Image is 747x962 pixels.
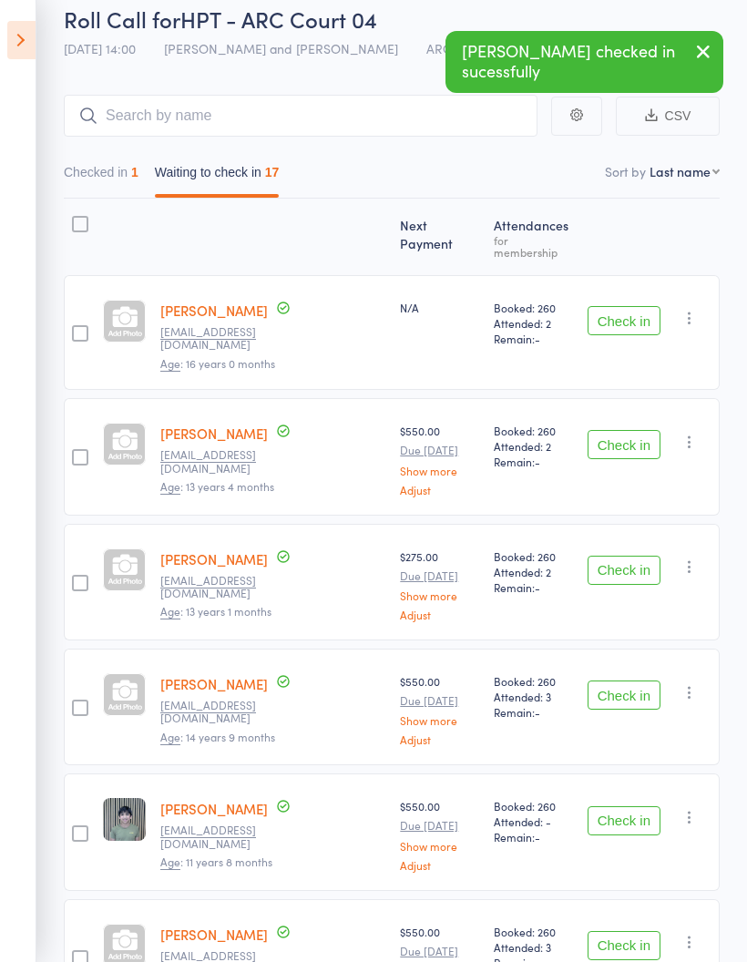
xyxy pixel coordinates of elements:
div: $550.00 [400,673,479,745]
span: : 13 years 1 months [160,603,271,619]
a: Show more [400,840,479,852]
a: Adjust [400,484,479,496]
span: Remain: [494,829,573,844]
small: Due [DATE] [400,444,479,456]
button: Check in [588,931,660,960]
div: for membership [494,234,573,258]
div: $550.00 [400,423,479,495]
label: Sort by [605,162,646,180]
span: Remain: [494,454,573,469]
span: Remain: [494,704,573,720]
div: $550.00 [400,798,479,870]
a: Show more [400,589,479,601]
small: Due [DATE] [400,694,479,707]
button: CSV [616,97,720,136]
img: image1750723462.png [103,798,146,841]
span: ARC Badminton Court 04 [426,39,572,57]
a: [PERSON_NAME] [160,301,268,320]
div: Next Payment [393,207,486,267]
button: Check in [588,430,660,459]
span: : 14 years 9 months [160,729,275,745]
a: [PERSON_NAME] [160,424,268,443]
span: : 16 years 0 months [160,355,275,372]
button: Check in [588,306,660,335]
a: Adjust [400,733,479,745]
small: Praneethm29@gmail.com [160,824,279,850]
div: [PERSON_NAME] checked in sucessfully [445,31,723,93]
a: Adjust [400,609,479,620]
small: gopisakthivel@gmail.com [160,325,279,352]
span: Booked: 260 [494,673,573,689]
small: kamalb25@gmail.com [160,448,279,475]
span: : 13 years 4 months [160,478,274,495]
small: kevlaniadvik@gmail.com [160,699,279,725]
div: N/A [400,300,479,315]
a: [PERSON_NAME] [160,549,268,568]
a: [PERSON_NAME] [160,799,268,818]
span: Remain: [494,331,573,346]
a: [PERSON_NAME] [160,674,268,693]
span: Roll Call for [64,4,180,34]
span: - [535,579,540,595]
span: HPT - ARC Court 04 [180,4,377,34]
span: Attended: 3 [494,689,573,704]
span: Booked: 260 [494,548,573,564]
span: - [535,704,540,720]
span: - [535,829,540,844]
small: Due [DATE] [400,819,479,832]
span: [DATE] 14:00 [64,39,136,57]
span: Remain: [494,579,573,595]
span: - [535,454,540,469]
div: 17 [265,165,280,179]
small: katharsaran@gmail.com [160,574,279,600]
span: Attended: 2 [494,564,573,579]
span: Booked: 260 [494,924,573,939]
input: Search by name [64,95,537,137]
span: Booked: 260 [494,798,573,814]
div: Atten­dances [486,207,580,267]
div: Last name [650,162,711,180]
button: Checked in1 [64,156,138,198]
a: Adjust [400,859,479,871]
span: Attended: - [494,814,573,829]
span: Attended: 3 [494,939,573,955]
span: - [535,331,540,346]
div: 1 [131,165,138,179]
span: Booked: 260 [494,423,573,438]
button: Check in [588,806,660,835]
button: Check in [588,556,660,585]
span: Attended: 2 [494,315,573,331]
span: [PERSON_NAME] and [PERSON_NAME] [164,39,398,57]
small: Due [DATE] [400,945,479,957]
span: : 11 years 8 months [160,854,272,870]
small: Due [DATE] [400,569,479,582]
div: $275.00 [400,548,479,620]
span: Booked: 260 [494,300,573,315]
a: [PERSON_NAME] [160,925,268,944]
button: Waiting to check in17 [155,156,280,198]
a: Show more [400,714,479,726]
button: Check in [588,681,660,710]
a: Show more [400,465,479,476]
span: Attended: 2 [494,438,573,454]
